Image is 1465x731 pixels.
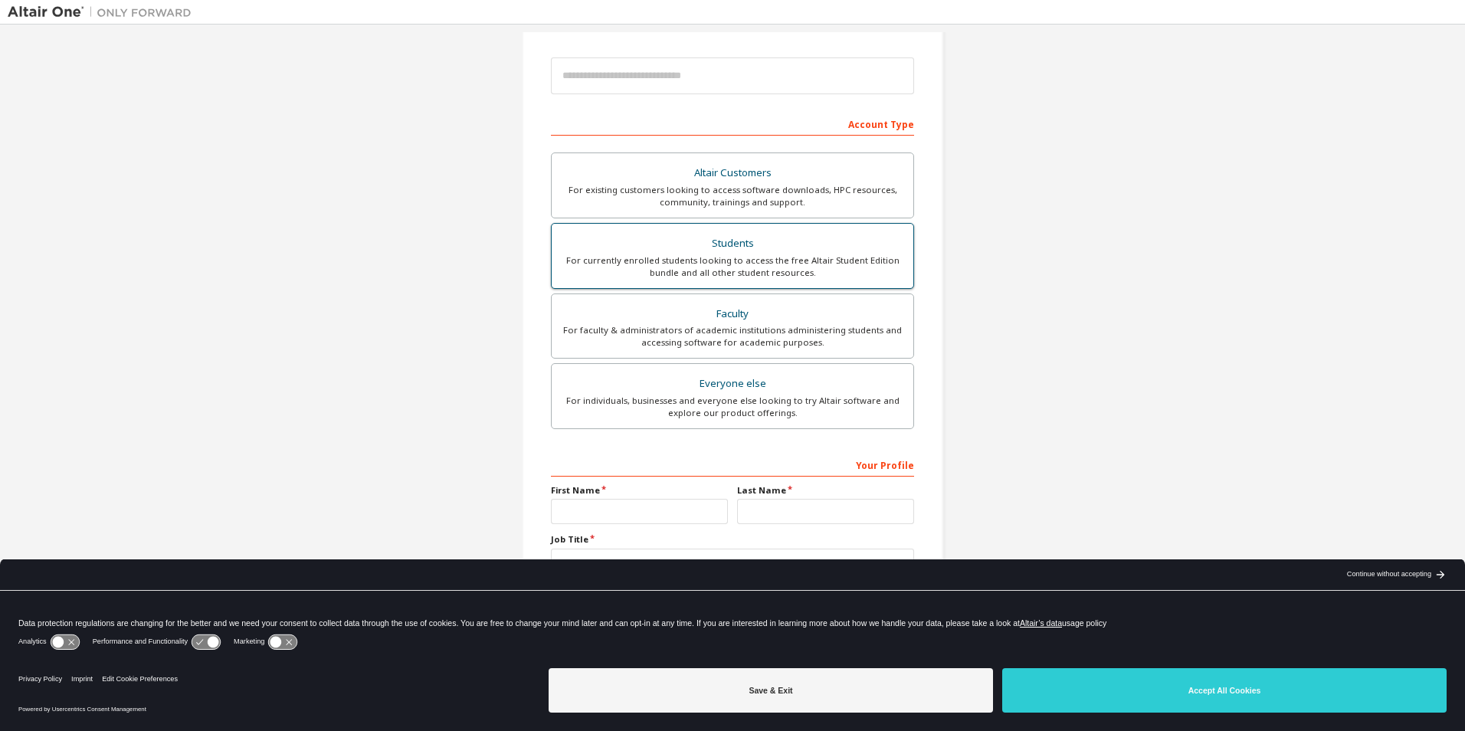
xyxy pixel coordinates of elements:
div: For existing customers looking to access software downloads, HPC resources, community, trainings ... [561,184,904,208]
div: For individuals, businesses and everyone else looking to try Altair software and explore our prod... [561,395,904,419]
div: Students [561,233,904,254]
label: Job Title [551,533,914,546]
div: Everyone else [561,373,904,395]
img: Altair One [8,5,199,20]
label: Last Name [737,484,914,497]
label: First Name [551,484,728,497]
div: Altair Customers [561,162,904,184]
div: For faculty & administrators of academic institutions administering students and accessing softwa... [561,324,904,349]
div: Account Type [551,111,914,136]
div: Your Profile [551,452,914,477]
div: Faculty [561,303,904,325]
div: For currently enrolled students looking to access the free Altair Student Edition bundle and all ... [561,254,904,279]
